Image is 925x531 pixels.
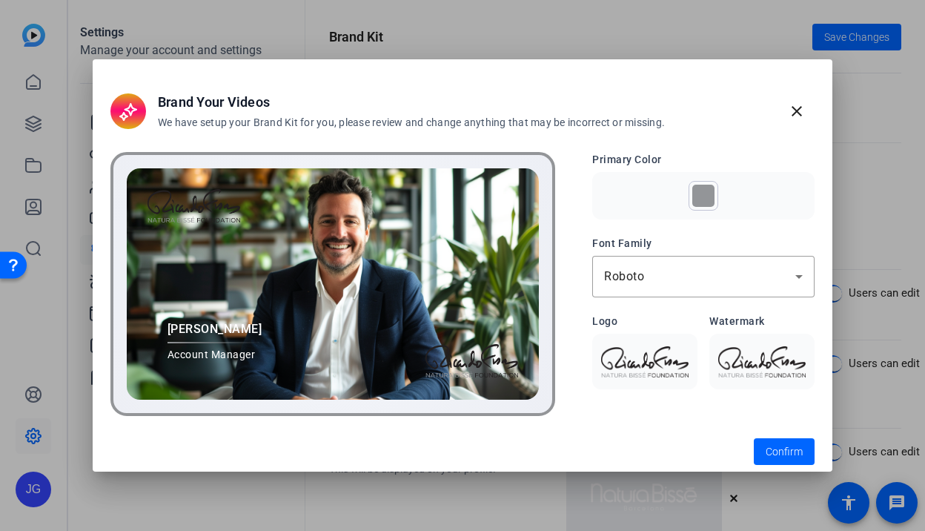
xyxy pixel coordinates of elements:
[788,102,806,120] mat-icon: close
[127,168,539,400] img: Preview image
[718,346,806,377] img: Watermark
[168,320,262,338] span: [PERSON_NAME]
[158,116,665,131] h3: We have setup your Brand Kit for you, please review and change anything that may be incorrect or ...
[604,269,644,283] span: Roboto
[601,346,689,377] img: Logo
[592,314,697,329] h3: Logo
[766,444,803,460] span: Confirm
[592,236,815,251] h3: Font Family
[754,438,815,465] button: Confirm
[592,152,815,168] h3: Primary Color
[709,314,815,329] h3: Watermark
[168,347,262,363] span: Account Manager
[158,92,665,112] h2: Brand Your Videos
